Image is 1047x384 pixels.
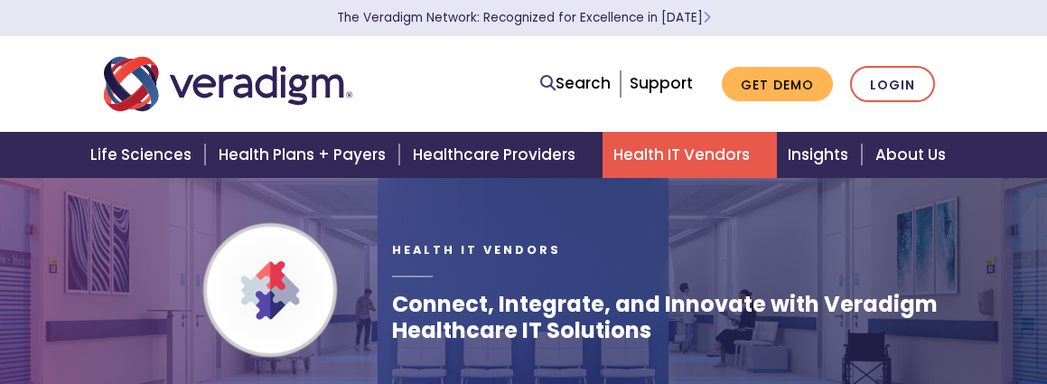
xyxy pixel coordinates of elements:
[630,72,693,94] a: Support
[722,67,833,102] a: Get Demo
[777,132,865,178] a: Insights
[79,132,208,178] a: Life Sciences
[850,66,935,103] a: Login
[865,132,968,178] a: About Us
[703,9,711,26] span: Learn More
[402,132,603,178] a: Healthcare Providers
[104,54,352,114] img: Veradigm logo
[208,132,402,178] a: Health Plans + Payers
[392,292,943,344] h1: Connect, Integrate, and Innovate with Veradigm Healthcare IT Solutions
[392,242,561,258] span: Health IT Vendors
[337,9,711,26] a: The Veradigm Network: Recognized for Excellence in [DATE]Learn More
[603,132,777,178] a: Health IT Vendors
[540,71,611,96] a: Search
